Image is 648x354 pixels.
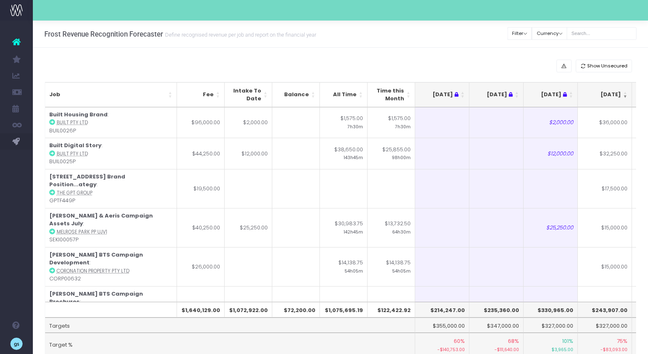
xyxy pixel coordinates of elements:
span: 60% [454,337,465,345]
span: 75% [617,337,627,345]
button: Show Unsecured [576,60,632,72]
strong: [PERSON_NAME] BTS Campaign Development [49,251,143,267]
th: $1,072,922.00 [225,302,272,317]
th: $235,360.00 [469,302,524,317]
td: $96,000.00 [177,107,225,138]
small: -$83,093.00 [582,345,627,353]
td: $2,000.00 [524,107,578,138]
h3: Frost Revenue Recognition Forecaster [44,30,316,38]
td: $327,000.00 [578,317,632,333]
small: $3,965.00 [528,345,573,353]
td: $327,000.00 [524,317,578,333]
td: $1,575.00 [320,107,368,138]
td: : SEKI00057P [45,208,177,247]
input: Search... [567,27,637,40]
td: $14,138.75 [320,247,368,286]
th: $72,200.00 [272,302,320,317]
td: $25,250.00 [524,208,578,247]
td: : BUIL0025P [45,138,177,169]
abbr: Coronation Property Pty Ltd [57,268,129,274]
th: May 25 : activate to sort column ascending [415,82,469,107]
small: 64h30m [392,228,411,235]
td: $14,138.75 [368,247,415,286]
th: $122,422.92 [368,302,415,317]
th: $214,247.00 [415,302,469,317]
td: $38,650.00 [320,138,368,169]
th: Jul 25 : activate to sort column ascending [524,82,578,107]
button: Filter [508,27,532,40]
td: $15,000.00 [578,208,632,247]
td: $19,500.00 [177,169,225,208]
th: Time this Month: activate to sort column ascending [368,82,415,107]
abbr: Built Pty Ltd [57,119,88,126]
td: $12,000.00 [524,138,578,169]
td: Targets [45,317,415,333]
small: 143h45m [344,153,363,161]
td: : BUIL0026P [45,107,177,138]
th: $330,965.00 [524,302,578,317]
strong: Built Digital Story [49,141,101,149]
th: Job: activate to sort column ascending [45,82,177,107]
th: Intake To Date: activate to sort column ascending [225,82,272,107]
td: $36,000.00 [578,107,632,138]
td: : GPTF449P [45,169,177,208]
th: $1,640,129.00 [177,302,225,317]
td: $15,000.00 [578,286,632,325]
strong: [PERSON_NAME] & Aeris Campaign Assets July [49,212,153,228]
td: $355,000.00 [415,317,469,333]
small: -$140,753.00 [419,345,465,353]
th: $243,907.00 [578,302,632,317]
td: $13,732.50 [368,208,415,247]
td: $25,855.00 [368,138,415,169]
abbr: Built Pty Ltd [57,150,88,157]
td: : CORP0633P [45,286,177,325]
small: 98h00m [392,153,411,161]
th: Aug 25: activate to sort column ascending [578,82,632,107]
td: $30,983.75 [320,208,368,247]
abbr: Melrose Park PP UJV1 [57,229,107,235]
button: Currency [532,27,567,40]
strong: Built Housing Brand [49,111,108,118]
td: $39,000.00 [177,286,225,325]
td: $2,000.00 [225,107,272,138]
td: : CORP00632 [45,247,177,286]
span: 68% [508,337,519,345]
small: 54h05m [345,267,363,274]
td: $40,250.00 [177,208,225,247]
img: images/default_profile_image.png [10,338,23,350]
td: $17,500.00 [578,169,632,208]
strong: [PERSON_NAME] BTS Campaign Brochures [49,290,143,306]
td: $26,000.00 [177,247,225,286]
th: All Time: activate to sort column ascending [320,82,368,107]
small: 7h30m [347,123,363,130]
td: $32,250.00 [578,138,632,169]
th: $1,075,695.19 [320,302,368,317]
span: Show Unsecured [587,62,627,69]
abbr: The GPT Group [57,190,92,196]
th: Balance: activate to sort column ascending [272,82,320,107]
small: -$111,640.00 [473,345,519,353]
td: $15,000.00 [578,247,632,286]
td: $1,575.00 [368,107,415,138]
td: $44,250.00 [177,138,225,169]
td: $12,000.00 [225,138,272,169]
span: 101% [562,337,573,345]
th: Fee: activate to sort column ascending [177,82,225,107]
small: 54h05m [392,267,411,274]
td: $25,250.00 [225,208,272,247]
th: Jun 25 : activate to sort column ascending [469,82,524,107]
td: $347,000.00 [469,317,524,333]
small: 7h30m [395,123,411,130]
small: Define recognised revenue per job and report on the financial year [163,30,316,38]
small: 142h45m [344,228,363,235]
strong: [STREET_ADDRESS] Brand Position...ategy [49,173,125,189]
